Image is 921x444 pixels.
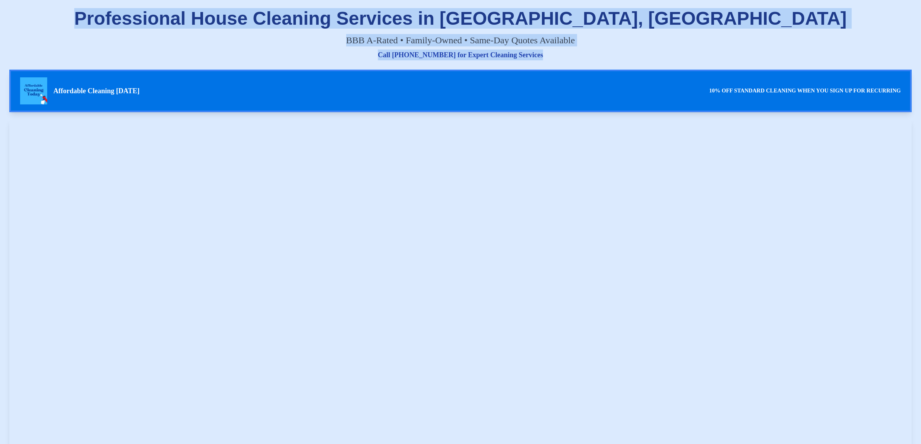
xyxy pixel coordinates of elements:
p: 10% OFF STANDARD CLEANING WHEN YOU SIGN UP FOR RECURRING [709,87,901,95]
img: ACT Logo [20,77,47,104]
span: Affordable Cleaning [DATE] [53,85,140,96]
p: Call [PHONE_NUMBER] for Expert Cleaning Services [9,50,912,60]
h1: Professional House Cleaning Services in [GEOGRAPHIC_DATA], [GEOGRAPHIC_DATA] [9,9,912,28]
p: BBB A-Rated • Family-Owned • Same-Day Quotes Available [9,34,912,46]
